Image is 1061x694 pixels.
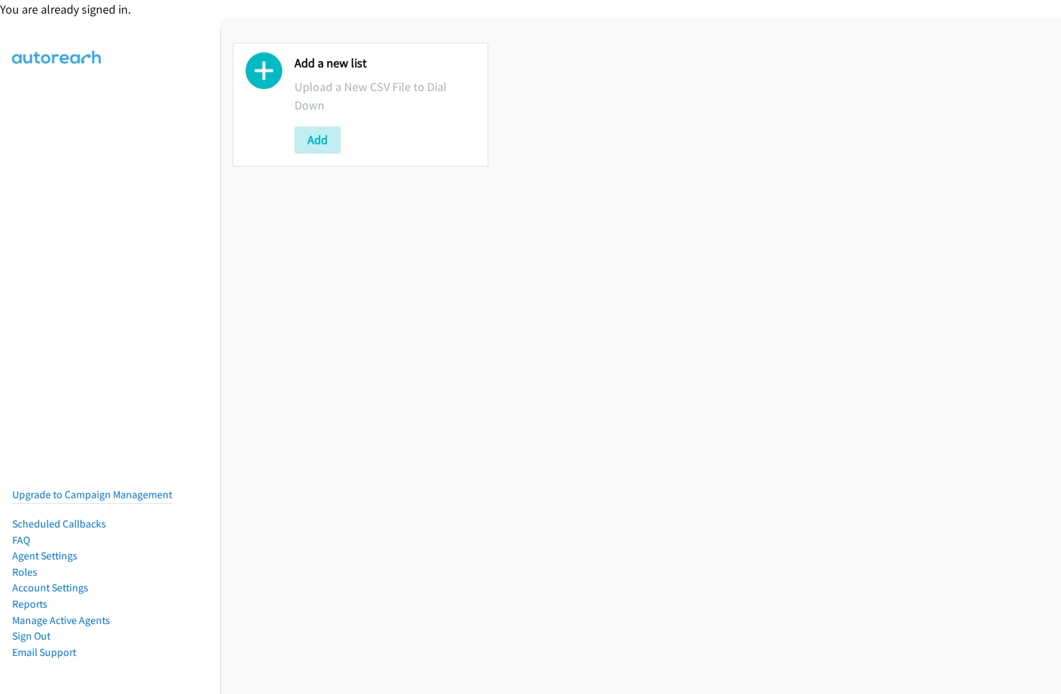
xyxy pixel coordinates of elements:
[12,597,48,610] a: Reports
[6,18,108,66] img: Logo
[12,629,50,642] a: Sign Out
[12,517,106,530] a: Scheduled Callbacks
[12,549,78,562] a: Agent Settings
[294,56,475,71] h2: Add a new list
[12,488,172,501] a: Upgrade to Campaign Management
[294,126,341,154] button: Add
[12,614,110,627] a: Manage Active Agents
[12,566,37,578] a: Roles
[294,77,475,114] p: Upload a New CSV File to Dial Down
[12,581,88,594] a: Account Settings
[12,646,76,659] a: Email Support
[12,534,30,546] a: FAQ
